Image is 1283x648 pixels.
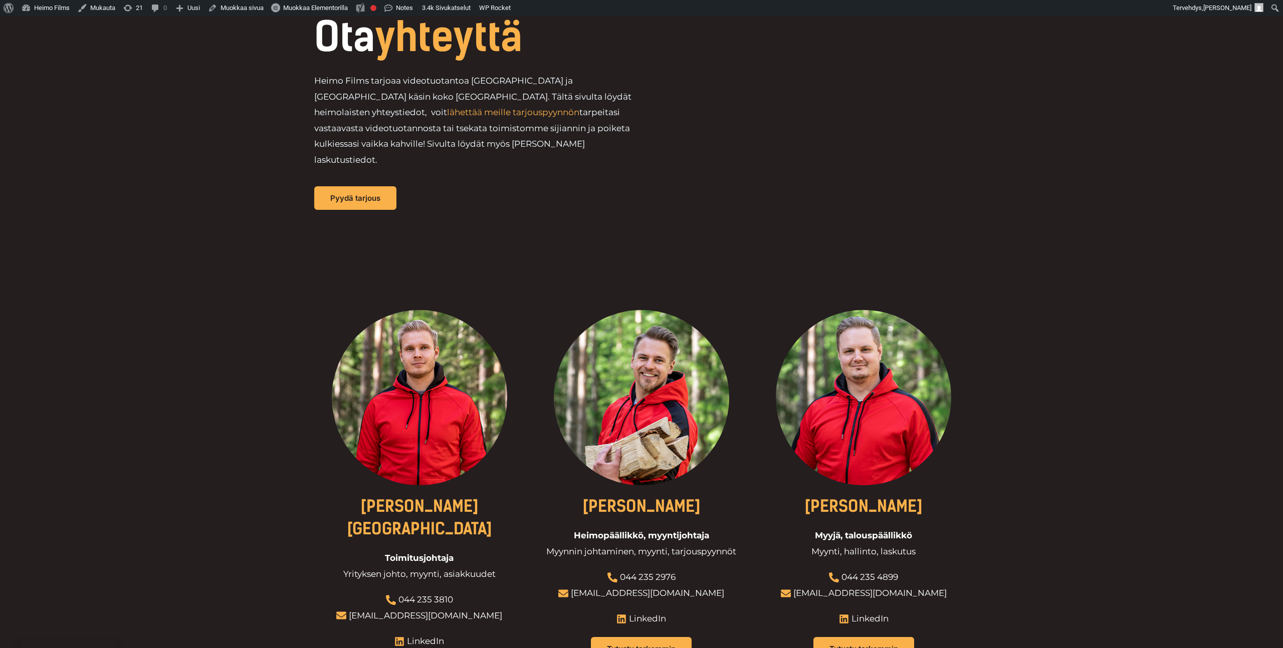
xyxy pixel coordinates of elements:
span: [PERSON_NAME] [1203,4,1251,12]
a: [PERSON_NAME][GEOGRAPHIC_DATA] [347,497,492,538]
span: Myynnin johtaminen, myynti, tarjouspyynnöt [546,544,736,560]
a: Pyydä tarjous [314,186,396,210]
div: Focus keyphrase not set [370,5,376,11]
a: [EMAIL_ADDRESS][DOMAIN_NAME] [793,588,947,598]
a: lähettää meille tarjouspyynnön [447,107,579,117]
span: yhteyttä [375,13,522,61]
h1: Ota [314,17,710,57]
a: 044 235 4899 [841,572,898,582]
span: Pyydä tarjous [330,194,380,202]
span: Myynti, hallinto, laskutus [811,544,916,560]
a: LinkedIn [839,611,889,627]
a: LinkedIn [616,611,666,627]
span: Myyjä, talouspäällikkö [815,528,912,544]
a: [EMAIL_ADDRESS][DOMAIN_NAME] [571,588,724,598]
span: Muokkaa Elementorilla [283,4,348,12]
span: LinkedIn [626,611,666,627]
a: 044 235 2976 [620,572,676,582]
a: [EMAIL_ADDRESS][DOMAIN_NAME] [349,610,502,620]
p: Heimo Films tarjoaa videotuotantoa [GEOGRAPHIC_DATA] ja [GEOGRAPHIC_DATA] käsin koko [GEOGRAPHIC_... [314,73,641,168]
a: [PERSON_NAME] [582,497,701,516]
span: Yrityksen johto, myynti, asiakkuudet [343,566,496,582]
a: 044 235 3810 [398,594,453,604]
span: Toimitusjohtaja [385,550,454,566]
a: [PERSON_NAME] [804,497,923,516]
span: LinkedIn [849,611,889,627]
span: Heimopäällikkö, myyntijohtaja [574,528,709,544]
